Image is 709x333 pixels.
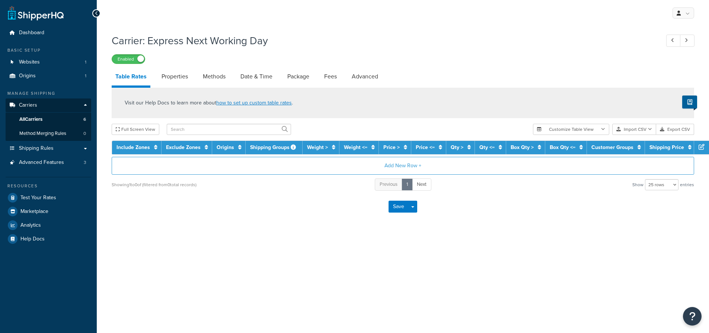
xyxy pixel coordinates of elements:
button: Export CSV [656,124,694,135]
label: Enabled [112,55,145,64]
h1: Carrier: Express Next Working Day [112,33,652,48]
a: Shipping Rules [6,142,91,155]
li: Carriers [6,98,91,141]
span: Marketplace [20,208,48,215]
a: Weight > [307,143,328,151]
a: Properties [158,68,192,85]
span: 1 [85,59,86,65]
span: Show [632,180,643,190]
button: Customize Table View [533,124,609,135]
button: Show Help Docs [682,96,697,109]
span: Advanced Features [19,159,64,166]
a: Price <= [416,143,435,151]
span: 3 [84,159,86,166]
a: Test Your Rates [6,191,91,204]
span: Shipping Rules [19,145,54,152]
a: Previous [375,178,402,191]
div: Basic Setup [6,47,91,54]
span: Test Your Rates [20,195,56,201]
a: how to set up custom table rates [216,99,292,107]
li: Origins [6,69,91,83]
button: Import CSV [612,124,656,135]
a: Origins [217,143,234,151]
a: Exclude Zones [166,143,201,151]
li: Websites [6,55,91,69]
span: Carriers [19,102,37,109]
li: Advanced Features [6,156,91,169]
a: Help Docs [6,232,91,246]
a: Qty > [451,143,463,151]
a: Fees [320,68,341,85]
span: Origins [19,73,36,79]
a: Carriers [6,98,91,112]
span: All Carriers [19,116,42,123]
a: Method Merging Rules0 [6,127,91,140]
div: Manage Shipping [6,90,91,97]
a: AllCarriers6 [6,113,91,126]
span: Websites [19,59,40,65]
span: 0 [83,130,86,137]
a: Shipping Price [649,143,684,151]
div: Showing 1 to 0 of (filtered from 0 total records) [112,180,197,190]
span: Help Docs [20,236,45,242]
a: Next Record [680,35,694,47]
span: Dashboard [19,30,44,36]
span: 1 [85,73,86,79]
button: Full Screen View [112,124,159,135]
a: Origins1 [6,69,91,83]
a: Date & Time [237,68,276,85]
span: Analytics [20,222,41,229]
a: 1 [402,178,413,191]
a: Table Rates [112,68,150,88]
a: Qty <= [479,143,495,151]
a: Box Qty <= [550,143,575,151]
a: Analytics [6,219,91,232]
span: 6 [83,116,86,123]
button: Add New Row + [112,157,694,175]
span: Next [417,181,427,188]
a: Websites1 [6,55,91,69]
button: Save [389,201,409,213]
a: Methods [199,68,229,85]
a: Marketplace [6,205,91,218]
span: Previous [380,181,397,188]
button: Open Resource Center [683,307,702,326]
p: Visit our Help Docs to learn more about . [125,99,293,107]
a: Price > [383,143,400,151]
span: Method Merging Rules [19,130,66,137]
input: Search [167,124,291,135]
a: Include Zones [116,143,150,151]
a: Advanced Features3 [6,156,91,169]
a: Advanced [348,68,382,85]
a: Next [412,178,431,191]
a: Dashboard [6,26,91,40]
th: Shipping Groups [246,141,303,154]
li: Method Merging Rules [6,127,91,140]
a: Box Qty > [511,143,534,151]
a: Customer Groups [591,143,633,151]
a: Previous Record [666,35,681,47]
span: entries [680,180,694,190]
div: Resources [6,183,91,189]
a: Package [284,68,313,85]
a: Weight <= [344,143,367,151]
